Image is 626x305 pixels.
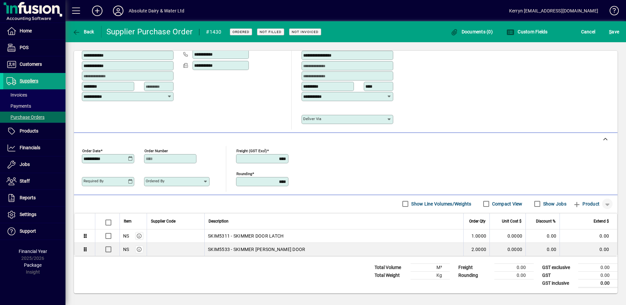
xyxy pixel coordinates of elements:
a: Financials [3,140,65,156]
a: Customers [3,56,65,73]
td: 0.00 [494,263,534,271]
button: Documents (0) [449,26,494,38]
span: Documents (0) [450,29,493,34]
span: Customers [20,62,42,67]
td: Kg [411,271,450,279]
td: 0.00 [560,243,617,256]
app-page-header-button: Back [65,26,101,38]
td: 0.00 [578,271,617,279]
span: Suppliers [20,78,38,83]
label: Show Line Volumes/Weights [410,201,471,207]
div: NS [123,233,129,239]
span: Item [124,218,132,225]
span: Not Invoiced [292,30,319,34]
a: Staff [3,173,65,189]
div: #1430 [206,27,221,37]
span: Extend $ [594,218,609,225]
span: SKIM5533 - SKIMMER [PERSON_NAME] DOOR [208,246,305,253]
span: Unit Cost $ [502,218,522,225]
a: Payments [3,100,65,112]
td: 0.00 [525,229,560,243]
span: Invoices [7,92,27,98]
span: Financials [20,145,40,150]
div: Supplier Purchase Order [106,27,193,37]
span: Package [24,262,42,268]
span: Support [20,228,36,234]
a: Support [3,223,65,240]
span: Not Filled [260,30,282,34]
div: NS [123,246,129,253]
mat-label: Deliver via [303,117,321,121]
span: Payments [7,103,31,109]
td: 0.00 [525,243,560,256]
td: 0.0000 [489,229,525,243]
a: Invoices [3,89,65,100]
td: Total Weight [371,271,411,279]
a: Settings [3,206,65,223]
span: Products [20,128,38,134]
span: Purchase Orders [7,115,45,120]
mat-label: Required by [83,179,103,183]
td: 2.0000 [463,243,489,256]
span: Settings [20,212,36,217]
span: Description [209,218,229,225]
button: Profile [108,5,129,17]
td: M³ [411,263,450,271]
span: Discount % [536,218,556,225]
td: Rounding [455,271,494,279]
td: 0.00 [578,279,617,287]
a: Purchase Orders [3,112,65,123]
td: 0.00 [494,271,534,279]
td: Total Volume [371,263,411,271]
button: Product [570,198,603,210]
td: GST exclusive [539,263,578,271]
td: GST [539,271,578,279]
span: Home [20,28,32,33]
td: 0.0000 [489,243,525,256]
a: Home [3,23,65,39]
mat-label: Ordered by [146,179,164,183]
span: Order Qty [469,218,486,225]
mat-label: Rounding [236,171,252,176]
span: SKIM5311 - SKIMMER DOOR LATCH [208,233,284,239]
span: Reports [20,195,36,200]
button: Cancel [580,26,597,38]
button: Custom Fields [505,26,549,38]
button: Back [71,26,96,38]
span: Back [72,29,94,34]
span: Jobs [20,162,30,167]
a: Products [3,123,65,139]
a: Jobs [3,156,65,173]
div: Absolute Dairy & Water Ltd [129,6,185,16]
td: 1.0000 [463,229,489,243]
td: 0.00 [578,263,617,271]
span: Ordered [232,30,249,34]
td: 0.00 [560,229,617,243]
td: GST inclusive [539,279,578,287]
mat-label: Freight (GST excl) [236,148,267,153]
mat-label: Order number [144,148,168,153]
span: Cancel [581,27,596,37]
label: Show Jobs [542,201,566,207]
td: Freight [455,263,494,271]
label: Compact View [491,201,523,207]
span: ave [609,27,619,37]
span: Product [573,199,599,209]
span: Financial Year [19,249,47,254]
span: Staff [20,178,30,184]
span: Custom Fields [506,29,548,34]
a: Reports [3,190,65,206]
a: POS [3,40,65,56]
span: POS [20,45,28,50]
div: Kerryn [EMAIL_ADDRESS][DOMAIN_NAME] [509,6,598,16]
span: S [609,29,612,34]
a: Knowledge Base [605,1,618,23]
span: Supplier Code [151,218,175,225]
button: Save [607,26,621,38]
mat-label: Order date [82,148,101,153]
button: Add [87,5,108,17]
